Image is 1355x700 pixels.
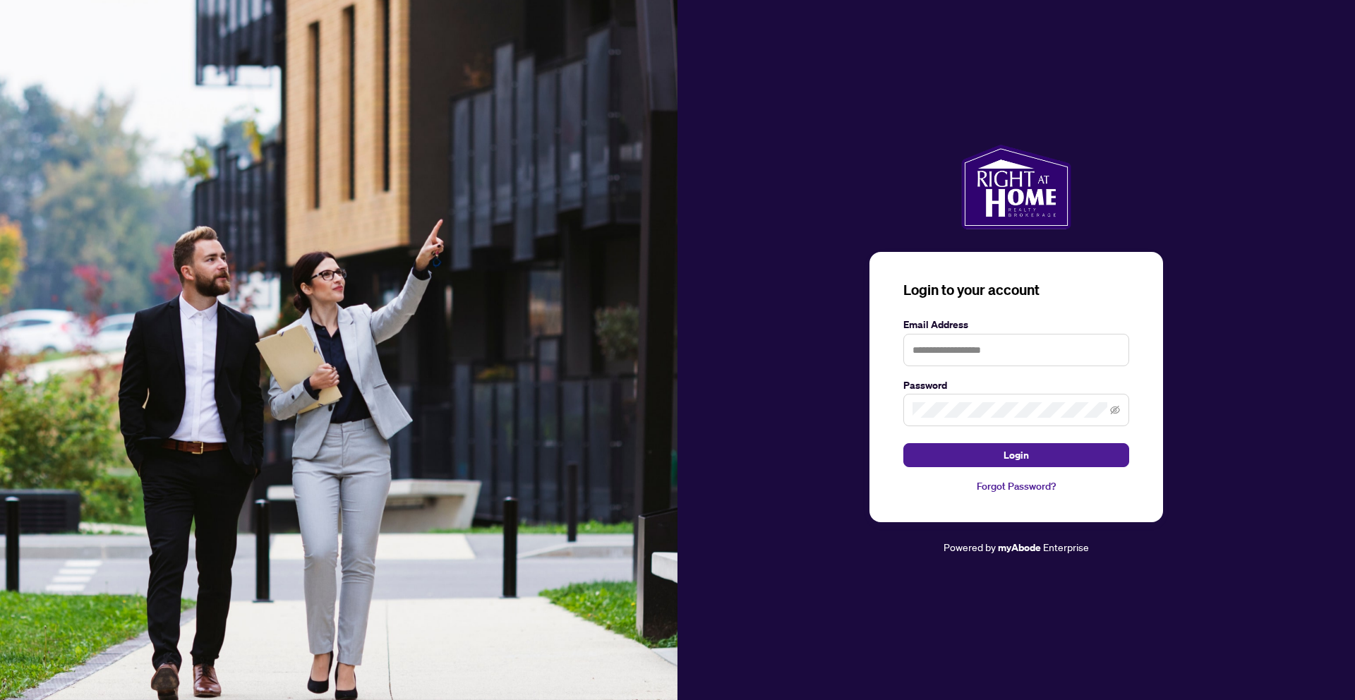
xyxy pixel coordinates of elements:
[1043,541,1089,553] span: Enterprise
[903,443,1129,467] button: Login
[903,280,1129,300] h3: Login to your account
[961,145,1071,229] img: ma-logo
[944,541,996,553] span: Powered by
[903,317,1129,332] label: Email Address
[998,540,1041,555] a: myAbode
[903,378,1129,393] label: Password
[1004,444,1029,466] span: Login
[903,478,1129,494] a: Forgot Password?
[1110,405,1120,415] span: eye-invisible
